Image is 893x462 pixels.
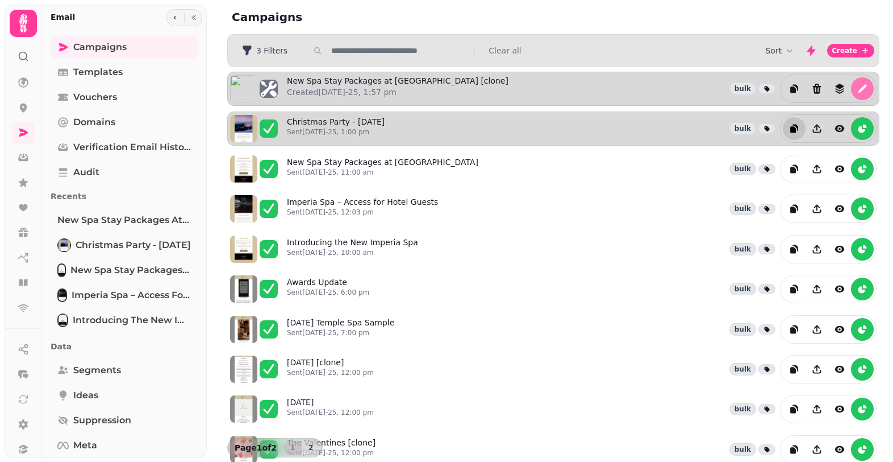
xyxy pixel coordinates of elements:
button: Share campaign preview [806,318,828,341]
button: duplicate [783,158,806,180]
p: Sent [DATE]-25, 12:00 pm [287,408,374,417]
a: New Spa Stay Packages at [GEOGRAPHIC_DATA] [clone]Created[DATE]-25, 1:57 pm [287,75,508,102]
span: 2 [306,444,315,451]
span: New Spa Stay Packages at [GEOGRAPHIC_DATA] [clone] [57,213,191,227]
span: Segments [73,364,121,377]
span: Imperia Spa – Access for Hotel Guests [72,288,191,302]
button: reports [851,318,874,341]
button: Create [827,44,874,57]
button: Share campaign preview [806,158,828,180]
button: Share campaign preview [806,238,828,261]
a: Audit [51,161,198,184]
button: reports [851,197,874,220]
a: Verification email history [51,136,198,159]
button: Share campaign preview [806,438,828,461]
nav: Pagination [283,441,320,455]
a: Meta [51,434,198,457]
button: Share campaign preview [806,117,828,140]
a: New Spa Stay Packages at [GEOGRAPHIC_DATA]Sent[DATE]-25, 11:00 am [287,156,478,181]
a: New Spa Stay Packages at GleddochNew Spa Stay Packages at [GEOGRAPHIC_DATA] [51,259,198,282]
button: duplicate [783,77,806,100]
div: bulk [729,283,756,295]
span: Verification email history [73,141,191,154]
div: bulk [729,243,756,255]
a: Awards UpdateSent[DATE]-25, 6:00 pm [287,277,369,302]
img: aHR0cHM6Ly9zdGFtcGVkZS1zZXJ2aWNlLXByb2QtdGVtcGxhdGUtcHJldmlld3MuczMuZXUtd2VzdC0xLmFtYXpvbmF3cy5jb... [230,356,257,383]
button: Share campaign preview [806,358,828,381]
span: Introducing the New Imperia Spa [73,313,191,327]
span: Create [832,47,857,54]
a: Christmas Party - [DATE]Sent[DATE]-25, 1:00 pm [287,116,385,141]
span: 3 Filters [256,47,287,55]
p: Data [51,336,198,357]
button: view [828,358,851,381]
button: duplicate [783,238,806,261]
button: view [828,238,851,261]
a: [DATE]Sent[DATE]-25, 12:00 pm [287,397,374,422]
a: Introducing the New Imperia SpaIntroducing the New Imperia Spa [51,309,198,332]
span: New Spa Stay Packages at [GEOGRAPHIC_DATA] [70,263,191,277]
div: bulk [729,403,756,415]
span: Suppression [73,414,131,427]
a: Segments [51,359,198,382]
button: Clear all [489,45,521,56]
button: Share campaign preview [806,197,828,220]
span: Campaigns [73,40,127,54]
img: aHR0cHM6Ly9zdGFtcGVkZS1zZXJ2aWNlLXByb2QtdGVtcGxhdGUtcHJldmlld3MuczMuZXUtd2VzdC0xLmFtYXpvbmF3cy5jb... [230,316,257,343]
a: Campaigns [51,36,198,59]
p: Created [DATE]-25, 1:57 pm [287,86,508,98]
a: Imperia Spa – Access for Hotel GuestsSent[DATE]-25, 12:03 pm [287,196,438,221]
a: Introducing the New Imperia SpaSent[DATE]-25, 10:00 am [287,237,418,262]
span: Vouchers [73,90,117,104]
div: bulk [729,203,756,215]
div: bulk [729,323,756,336]
p: Sent [DATE]-25, 12:00 pm [287,448,375,457]
div: bulk [729,443,756,456]
span: Meta [73,439,97,452]
p: Page 1 of 2 [230,442,281,453]
button: view [828,158,851,180]
p: Sent [DATE]-25, 6:00 pm [287,288,369,297]
p: Sent [DATE]-25, 10:00 am [287,248,418,257]
button: view [828,197,851,220]
p: Sent [DATE]-25, 7:00 pm [287,328,394,337]
div: bulk [729,163,756,175]
button: duplicate [783,398,806,420]
button: duplicate [783,438,806,461]
div: bulk [729,122,756,135]
img: aHR0cHM6Ly9zdGFtcGVkZS1zZXJ2aWNlLXByb2QtdGVtcGxhdGUtcHJldmlld3MuczMuZXUtd2VzdC0xLmFtYXpvbmF3cy5jb... [230,115,257,142]
button: reports [851,238,874,261]
button: view [828,318,851,341]
a: Christmas Party - July 2025Christmas Party - [DATE] [51,234,198,257]
button: reports [851,398,874,420]
img: aHR0cHM6Ly9zdGFtcGVkZS1zZXJ2aWNlLXByb2QtdGVtcGxhdGUtcHJldmlld3MuczMuZXUtd2VzdC0xLmFtYXpvbmF3cy5jb... [230,195,257,222]
p: Recents [51,186,198,207]
span: Templates [73,65,123,79]
span: Ideas [73,389,98,402]
button: view [828,117,851,140]
img: aHR0cHM6Ly9zdGFtcGVkZS1zZXJ2aWNlLXByb2QtdGVtcGxhdGUtcHJldmlld3MuczMuZXUtd2VzdC0xLmFtYXpvbmF3cy5jb... [230,395,257,423]
button: reports [851,158,874,180]
img: Imperia Spa – Access for Hotel Guests [59,290,66,301]
a: Templates [51,61,198,84]
span: Domains [73,115,115,129]
button: reports [851,358,874,381]
img: aHR0cHM6Ly9zdGFtcGVkZS1zZXJ2aWNlLXByb2QtdGVtcGxhdGUtcHJldmlld3MuczMuZXUtd2VzdC0xLmFtYXpvbmF3cy5jb... [230,155,257,183]
p: Sent [DATE]-25, 1:00 pm [287,127,385,137]
img: Introducing the New Imperia Spa [59,315,67,326]
a: [DATE] [clone]Sent[DATE]-25, 12:00 pm [287,357,374,382]
button: 3 Filters [232,42,297,60]
button: view [828,438,851,461]
span: 1 [288,444,297,451]
span: Christmas Party - [DATE] [76,238,191,252]
button: duplicate [783,117,806,140]
h2: Campaigns [232,9,450,25]
div: bulk [729,363,756,376]
button: duplicate [783,197,806,220]
p: Sent [DATE]-25, 12:00 pm [287,368,374,377]
button: 2 [302,441,320,455]
button: Sort [765,45,795,56]
img: New Spa Stay Packages at Gleddoch [59,265,65,276]
a: Ideas [51,384,198,407]
button: duplicate [783,318,806,341]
